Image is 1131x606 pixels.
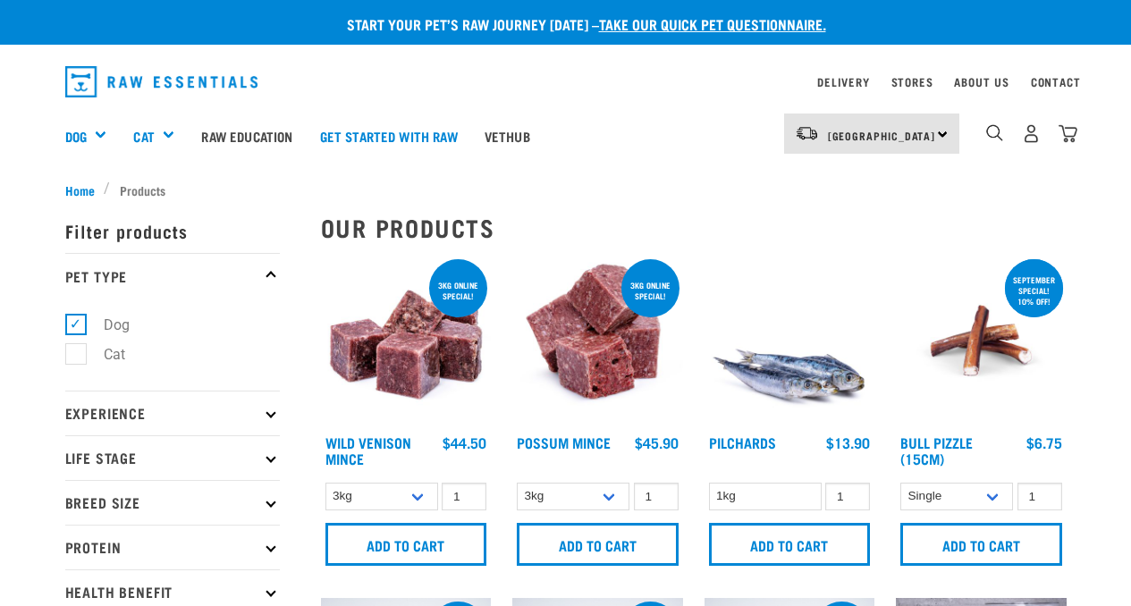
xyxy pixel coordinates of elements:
div: 3kg online special! [621,272,679,309]
img: Raw Essentials Logo [65,66,258,97]
a: Raw Education [188,100,306,172]
h2: Our Products [321,214,1067,241]
a: Bull Pizzle (15cm) [900,438,973,462]
p: Breed Size [65,480,280,525]
div: $6.75 [1026,434,1062,450]
p: Filter products [65,208,280,253]
p: Pet Type [65,253,280,298]
input: 1 [1017,483,1062,510]
p: Life Stage [65,435,280,480]
label: Cat [75,343,132,366]
input: 1 [442,483,486,510]
span: Home [65,181,95,199]
span: [GEOGRAPHIC_DATA] [828,132,936,139]
p: Experience [65,391,280,435]
a: Delivery [817,79,869,85]
input: 1 [634,483,679,510]
img: user.png [1022,124,1041,143]
a: About Us [954,79,1009,85]
a: Wild Venison Mince [325,438,411,462]
img: 1102 Possum Mince 01 [512,256,683,426]
img: Bull Pizzle [896,256,1067,426]
div: $13.90 [826,434,870,450]
a: Contact [1031,79,1081,85]
a: Possum Mince [517,438,611,446]
input: 1 [825,483,870,510]
div: 3kg online special! [429,272,487,309]
a: Pilchards [709,438,776,446]
img: Pile Of Cubed Wild Venison Mince For Pets [321,256,492,426]
div: September special! 10% off! [1005,266,1063,315]
input: Add to cart [900,523,1062,566]
input: Add to cart [325,523,487,566]
div: $45.90 [635,434,679,450]
a: Vethub [471,100,544,172]
a: Stores [891,79,933,85]
input: Add to cart [517,523,679,566]
a: Cat [133,126,154,147]
nav: breadcrumbs [65,181,1067,199]
input: Add to cart [709,523,871,566]
img: Four Whole Pilchards [705,256,875,426]
nav: dropdown navigation [51,59,1081,105]
label: Dog [75,314,137,336]
div: $44.50 [443,434,486,450]
a: take our quick pet questionnaire. [599,20,826,28]
a: Home [65,181,105,199]
p: Protein [65,525,280,569]
a: Dog [65,126,87,147]
a: Get started with Raw [307,100,471,172]
img: van-moving.png [795,125,819,141]
img: home-icon-1@2x.png [986,124,1003,141]
img: home-icon@2x.png [1059,124,1077,143]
